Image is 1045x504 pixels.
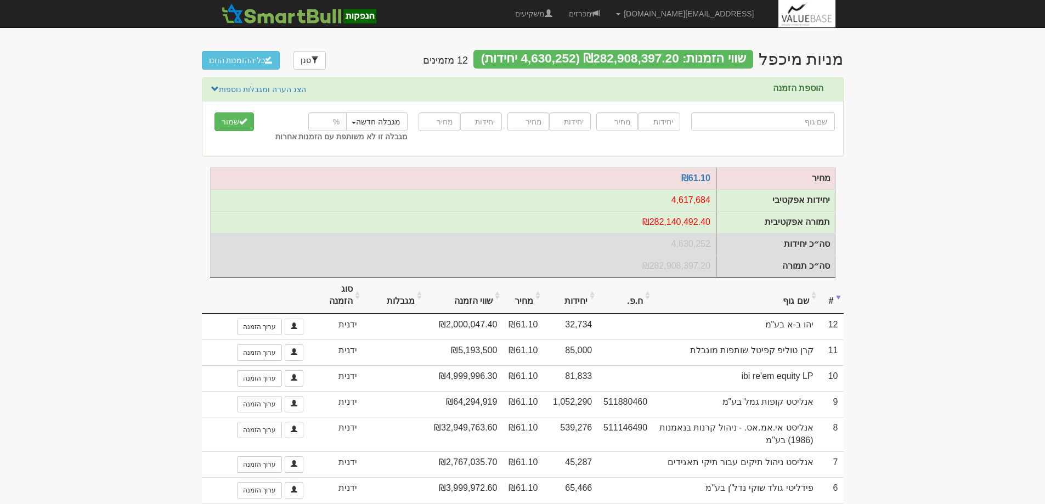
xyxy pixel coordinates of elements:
input: מחיר [419,112,460,131]
td: ₪61.10 [502,477,543,503]
td: סה״כ תמורה [716,255,835,277]
input: יחידות [460,112,502,131]
td: קרן טוליפ קפיטל שותפות מוגבלת [653,339,818,365]
td: סה״כ יחידות [210,233,716,255]
td: פידליטי גולד שוקי נדל"ן בע"מ [653,477,818,503]
input: % [308,112,347,131]
td: מחיר [716,168,835,190]
a: ערוך הזמנה [237,482,282,499]
input: יחידות [638,112,680,131]
td: 81,833 [543,365,597,391]
label: מגבלה זו לא משותפת עם הזמנות אחרות [275,131,408,142]
a: ערוך הזמנה [237,319,282,335]
a: ערוך הזמנה [237,456,282,473]
td: ₪61.10 [502,417,543,451]
td: 539,276 [543,417,597,451]
h4: 12 מזמינים [423,55,468,66]
button: מגבלה חדשה [344,112,408,131]
td: סה״כ יחידות [716,233,835,255]
a: סנן [293,51,326,70]
th: ח.פ.: activate to sort column ascending [597,278,653,314]
td: תמורה אפקטיבית [210,211,716,233]
td: ידנית [309,417,363,451]
td: 85,000 [543,339,597,365]
td: אנליסט ניהול תיקים עבור תיקי תאגידים [653,451,818,477]
a: ערוך הזמנה [237,344,282,361]
td: ₪32,949,763.60 [425,417,502,451]
td: ידנית [309,365,363,391]
td: ₪4,999,996.30 [425,365,502,391]
td: ₪5,193,500 [425,339,502,365]
td: 1,052,290 [543,391,597,417]
td: ₪64,294,919 [425,391,502,417]
td: ₪61.10 [502,451,543,477]
td: ibi re'em equity LP [653,365,818,391]
th: #: activate to sort column ascending [819,278,844,314]
th: מחיר: activate to sort column ascending [502,278,543,314]
label: הוספת הזמנה [773,83,823,93]
th: יחידות: activate to sort column ascending [543,278,597,314]
td: סה״כ תמורה [210,255,716,277]
a: ערוך הזמנה [237,422,282,438]
td: ₪3,999,972.60 [425,477,502,503]
td: 511880460 [597,391,653,417]
td: 7 [819,451,844,477]
td: 45,287 [543,451,597,477]
td: ₪61.10 [502,339,543,365]
a: ₪61.10 [681,173,710,183]
td: 12 [819,314,844,339]
td: ידנית [309,314,363,339]
td: ₪2,000,047.40 [425,314,502,339]
td: 9 [819,391,844,417]
th: מגבלות: activate to sort column ascending [363,278,425,314]
td: אנליסט אי.אמ.אס. - ניהול קרנות בנאמנות (1986) בע"מ [653,417,818,451]
td: ₪2,767,035.70 [425,451,502,477]
td: 511146490 [597,417,653,451]
th: סוג הזמנה: activate to sort column ascending [309,278,363,314]
input: יחידות [549,112,591,131]
td: ₪61.10 [502,314,543,339]
td: יהו ב-א בע"מ [653,314,818,339]
button: כל ההזמנות הוזנו [202,51,280,70]
td: ידנית [309,477,363,503]
td: ידנית [309,451,363,477]
button: שמור [214,112,254,131]
td: 6 [819,477,844,503]
input: מחיר [596,112,638,131]
th: שם גוף: activate to sort column ascending [653,278,818,314]
a: ערוך הזמנה [237,370,282,387]
a: הצג הערה ומגבלות נוספות [211,83,307,95]
td: ₪61.10 [502,365,543,391]
td: 65,466 [543,477,597,503]
a: ערוך הזמנה [237,396,282,412]
td: יחידות אפקטיבי [716,190,835,212]
td: 10 [819,365,844,391]
td: 11 [819,339,844,365]
input: שם גוף [691,112,835,131]
td: ₪61.10 [502,391,543,417]
td: ידנית [309,391,363,417]
td: אנליסט קופות גמל בע"מ [653,391,818,417]
img: SmartBull Logo [218,3,380,25]
td: תמורה אפקטיבית [716,212,835,234]
td: ידנית [309,339,363,365]
td: 8 [819,417,844,451]
td: יחידות אפקטיבי [210,189,716,211]
div: שווי הזמנות: ₪282,908,397.20 (4,630,252 יחידות) [473,50,753,69]
input: מחיר [507,112,549,131]
div: מיכפל טכנולוגיות - מניות (מיכפל) - הנפקה לציבור [759,50,843,68]
td: 32,734 [543,314,597,339]
th: שווי הזמנה: activate to sort column ascending [425,278,502,314]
